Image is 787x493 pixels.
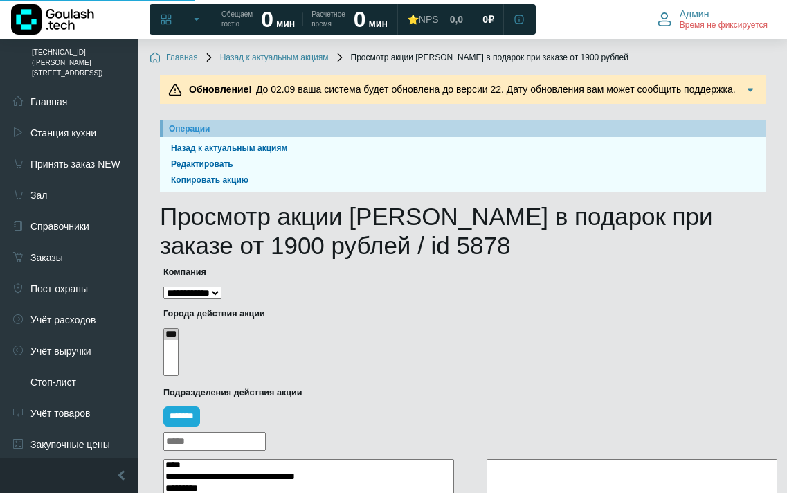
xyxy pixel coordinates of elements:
b: Обновление! [189,84,252,95]
span: ₽ [488,13,494,26]
a: ⭐NPS 0,0 [399,7,471,32]
a: Назад к актуальным акциям [165,142,760,155]
a: 0 ₽ [474,7,503,32]
strong: 0 [261,7,273,32]
img: Предупреждение [168,83,182,97]
label: Подразделения действия акции [163,386,755,400]
span: Обещаем гостю [221,10,253,29]
h1: Просмотр акции [PERSON_NAME] в подарок при заказе от 1900 рублей / id 5878 [160,202,766,260]
span: Расчетное время [311,10,345,29]
span: До 02.09 ваша система будет обновлена до версии 22. Дату обновления вам может сообщить поддержка.... [185,84,736,109]
label: Компания [163,266,755,279]
a: Обещаем гостю 0 мин Расчетное время 0 мин [213,7,396,32]
span: Админ [680,8,709,20]
div: Операции [169,123,760,135]
a: Копировать акцию [165,174,760,187]
img: Логотип компании Goulash.tech [11,4,94,35]
a: Назад к актуальным акциям [203,53,329,64]
span: 0,0 [450,13,463,26]
label: Города действия акции [163,307,755,321]
div: ⭐ [407,13,439,26]
a: Редактировать [165,158,760,171]
span: 0 [482,13,488,26]
span: NPS [419,14,439,25]
strong: 0 [354,7,366,32]
span: Время не фиксируется [680,20,768,31]
button: Админ Время не фиксируется [649,5,776,34]
span: мин [368,18,387,29]
span: Просмотр акции [PERSON_NAME] в подарок при заказе от 1900 рублей [334,53,628,64]
a: Главная [150,53,198,64]
img: Подробнее [743,83,757,97]
span: мин [276,18,295,29]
